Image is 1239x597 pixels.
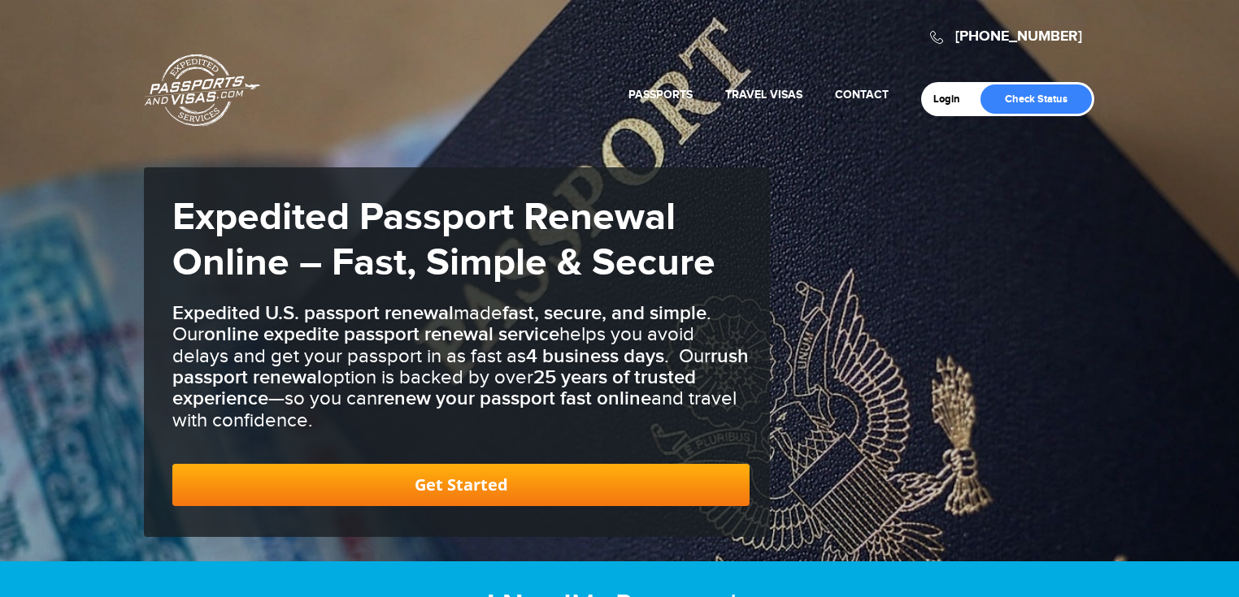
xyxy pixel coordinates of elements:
[526,344,664,368] b: 4 business days
[377,387,651,410] b: renew your passport fast online
[172,303,750,431] h3: made . Our helps you avoid delays and get your passport in as fast as . Our option is backed by o...
[628,88,693,102] a: Passports
[172,194,715,287] strong: Expedited Passport Renewal Online – Fast, Simple & Secure
[204,322,559,346] b: online expedite passport renewal service
[172,344,749,389] b: rush passport renewal
[172,464,750,506] a: Get Started
[835,88,889,102] a: Contact
[172,366,696,410] b: 25 years of trusted experience
[955,28,1082,45] a: [PHONE_NUMBER]
[933,93,972,106] a: Login
[145,54,260,127] a: Passports & [DOMAIN_NAME]
[172,301,454,325] b: Expedited U.S. passport renewal
[502,301,706,325] b: fast, secure, and simple
[725,88,802,102] a: Travel Visas
[980,84,1092,114] a: Check Status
